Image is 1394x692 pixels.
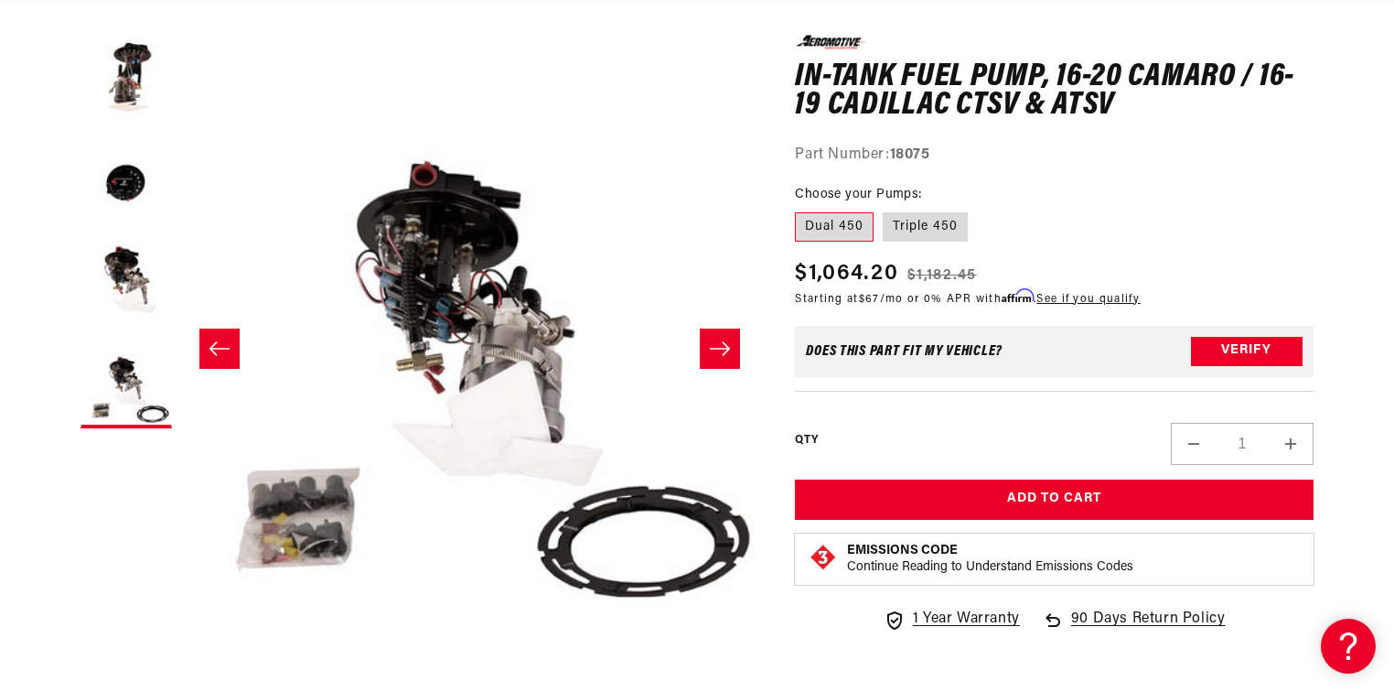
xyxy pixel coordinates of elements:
button: Load image 4 in gallery view [80,337,172,428]
button: Load image 3 in gallery view [80,236,172,328]
span: Affirm [1002,289,1034,303]
span: $1,064.20 [795,257,898,290]
span: $67 [859,294,880,305]
button: Verify [1191,337,1303,366]
s: $1,182.45 [907,265,977,287]
img: Emissions code [809,543,838,572]
legend: Choose your Pumps: [795,185,923,204]
label: Dual 450 [795,212,874,242]
button: Add to Cart [795,480,1314,521]
div: Part Number: [795,144,1314,168]
button: Slide right [700,329,740,369]
media-gallery: Gallery Viewer [80,35,758,662]
label: QTY [795,433,818,449]
a: 1 Year Warranty [884,608,1020,632]
button: Load image 2 in gallery view [80,135,172,227]
div: Does This part fit My vehicle? [806,344,1003,359]
strong: Emissions Code [847,544,958,557]
a: 90 Days Return Policy [1042,608,1226,650]
button: Load image 1 in gallery view [80,35,172,126]
label: Triple 450 [883,212,968,242]
a: See if you qualify - Learn more about Affirm Financing (opens in modal) [1036,294,1140,305]
span: 90 Days Return Policy [1071,608,1226,650]
h1: In-Tank Fuel Pump, 16-20 Camaro / 16-19 Cadillac CTSV & ATSV [795,63,1314,121]
span: 1 Year Warranty [913,608,1020,632]
strong: 18075 [890,147,930,162]
button: Slide left [199,329,240,369]
button: Emissions CodeContinue Reading to Understand Emissions Codes [847,543,1133,576]
p: Continue Reading to Understand Emissions Codes [847,559,1133,576]
p: Starting at /mo or 0% APR with . [795,290,1140,308]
